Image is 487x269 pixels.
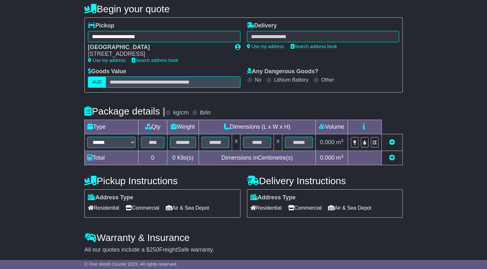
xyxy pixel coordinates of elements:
a: Search address book [132,58,178,63]
span: 0.000 [320,154,334,161]
td: Volume [315,120,348,134]
span: Commercial [126,203,159,213]
td: 0 [138,151,167,165]
label: lb/in [200,109,211,116]
span: 250 [149,246,159,253]
sup: 3 [341,138,343,143]
span: m [336,139,343,145]
td: x [232,134,240,151]
td: Dimensions (L x W x H) [199,120,315,134]
h4: Pickup Instructions [84,175,240,186]
td: Total [85,151,138,165]
a: Use my address [247,44,284,49]
label: Lithium Battery [274,77,308,83]
label: AUD [88,76,106,88]
td: Type [85,120,138,134]
span: Residential [88,203,119,213]
td: x [274,134,282,151]
a: Search address book [291,44,337,49]
h4: Warranty & Insurance [84,232,403,243]
span: Commercial [288,203,322,213]
span: Residential [250,203,282,213]
label: Goods Value [88,68,126,75]
span: m [336,154,343,161]
h4: Begin your quote [84,4,403,14]
td: Kilo(s) [167,151,199,165]
div: All our quotes include a $ FreightSafe warranty. [84,246,403,254]
span: © One World Courier 2025. All rights reserved. [84,262,177,267]
label: Address Type [88,194,133,201]
label: Pickup [88,22,114,29]
label: No [255,77,261,83]
span: Air & Sea Depot [328,203,371,213]
label: Any Dangerous Goods? [247,68,318,75]
div: [STREET_ADDRESS] [88,51,228,58]
h4: Delivery Instructions [247,175,403,186]
div: [GEOGRAPHIC_DATA] [88,44,228,51]
label: Other [321,77,334,83]
label: Address Type [250,194,296,201]
span: 0.000 [320,139,334,145]
span: 0 [172,154,175,161]
td: Weight [167,120,199,134]
a: Use my address [88,58,125,63]
a: Add new item [389,154,395,161]
a: Remove this item [389,139,395,145]
sup: 3 [341,154,343,159]
span: Air & Sea Depot [166,203,209,213]
label: kg/cm [173,109,189,116]
label: Delivery [247,22,277,29]
td: Qty [138,120,167,134]
td: Dimensions in Centimetre(s) [199,151,315,165]
h4: Package details | [84,106,165,116]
